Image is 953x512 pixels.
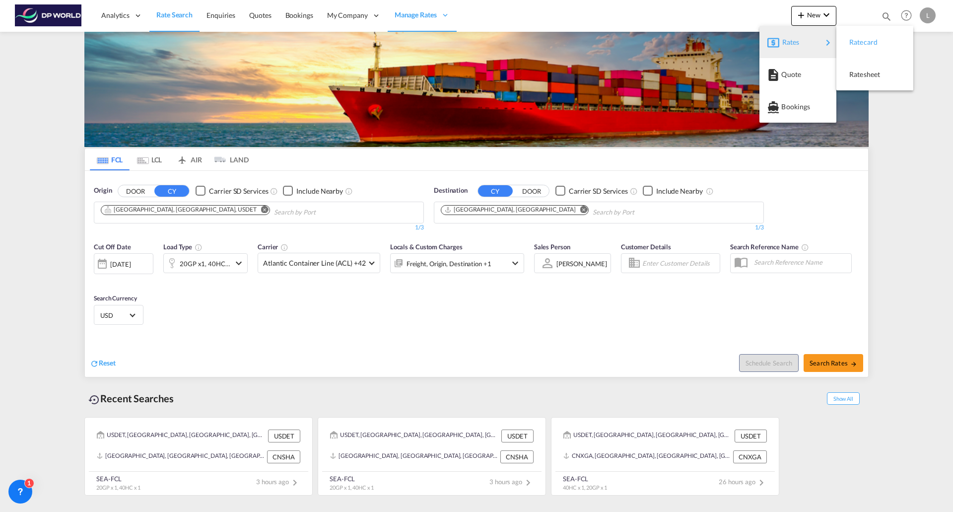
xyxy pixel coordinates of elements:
span: Ratesheet [849,65,860,84]
button: Quote [759,58,836,90]
div: Bookings [767,94,828,119]
span: Bookings [781,97,792,117]
div: Quote [767,62,828,87]
button: Bookings [759,90,836,123]
div: Ratesheet [844,62,905,87]
span: Ratecard [849,32,860,52]
div: Ratecard [844,30,905,55]
span: Rates [782,32,794,52]
md-icon: icon-chevron-right [822,37,834,49]
span: Quote [781,65,792,84]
